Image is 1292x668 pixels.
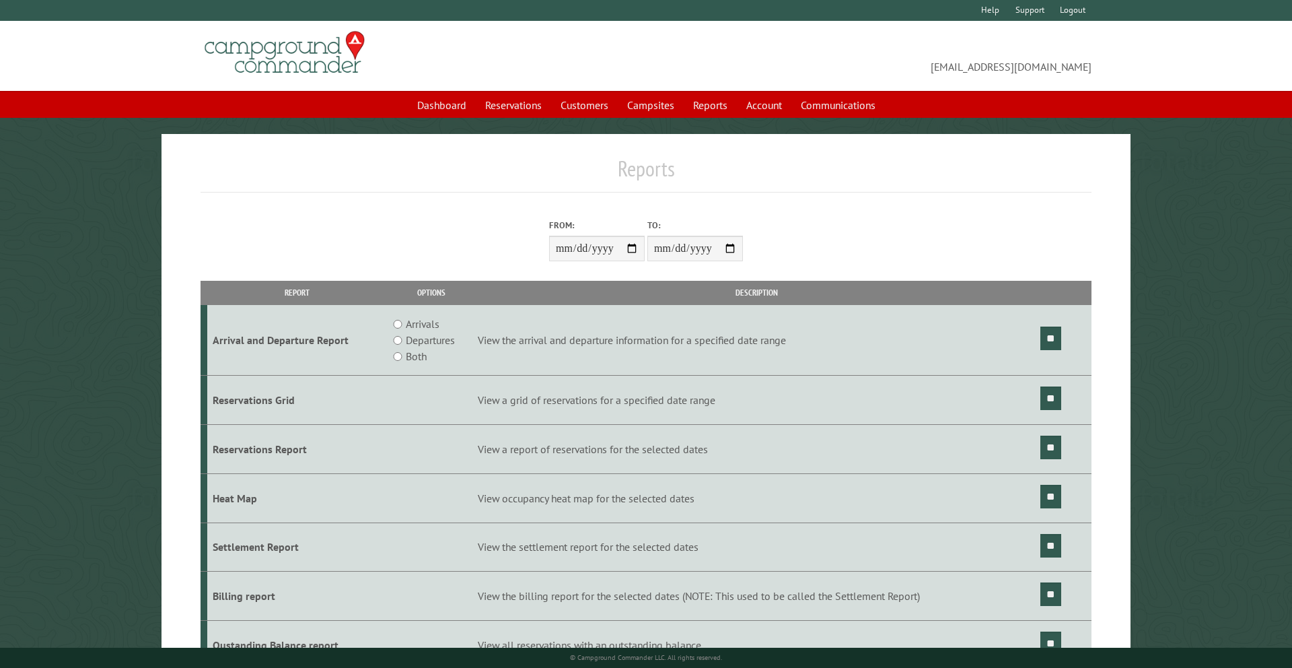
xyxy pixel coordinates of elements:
[570,653,722,662] small: © Campground Commander LLC. All rights reserved.
[793,92,884,118] a: Communications
[685,92,735,118] a: Reports
[406,332,455,348] label: Departures
[475,473,1038,523] td: View occupancy heat map for the selected dates
[477,92,550,118] a: Reservations
[207,523,388,572] td: Settlement Report
[738,92,790,118] a: Account
[619,92,682,118] a: Campsites
[549,219,645,232] label: From:
[646,37,1091,75] span: [EMAIL_ADDRESS][DOMAIN_NAME]
[475,305,1038,376] td: View the arrival and departure information for a specified date range
[207,281,388,304] th: Report
[475,281,1038,304] th: Description
[647,219,743,232] label: To:
[475,572,1038,621] td: View the billing report for the selected dates (NOTE: This used to be called the Settlement Report)
[409,92,474,118] a: Dashboard
[207,572,388,621] td: Billing report
[475,523,1038,572] td: View the settlement report for the selected dates
[207,473,388,523] td: Heat Map
[201,26,369,79] img: Campground Commander
[406,348,427,364] label: Both
[388,281,475,304] th: Options
[207,376,388,425] td: Reservations Grid
[201,156,1092,193] h1: Reports
[475,376,1038,425] td: View a grid of reservations for a specified date range
[475,424,1038,473] td: View a report of reservations for the selected dates
[207,305,388,376] td: Arrival and Departure Report
[207,424,388,473] td: Reservations Report
[406,316,439,332] label: Arrivals
[552,92,616,118] a: Customers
